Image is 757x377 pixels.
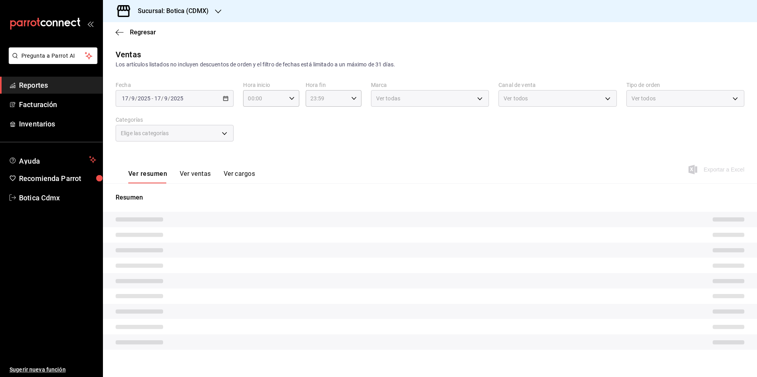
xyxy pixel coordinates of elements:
button: Pregunta a Parrot AI [9,47,97,64]
button: open_drawer_menu [87,21,93,27]
label: Fecha [116,82,234,88]
label: Hora inicio [243,82,299,88]
input: -- [131,95,135,102]
h3: Sucursal: Botica (CDMX) [131,6,209,16]
button: Ver ventas [180,170,211,183]
span: Recomienda Parrot [19,173,96,184]
input: -- [164,95,168,102]
span: / [161,95,164,102]
span: Ver todas [376,94,400,102]
span: / [135,95,137,102]
span: / [129,95,131,102]
span: Inventarios [19,119,96,129]
span: Ayuda [19,155,86,164]
label: Tipo de orden [626,82,744,88]
span: Reportes [19,80,96,90]
div: navigation tabs [128,170,255,183]
span: Sugerir nueva función [10,366,96,374]
div: Ventas [116,49,141,60]
input: ---- [170,95,184,102]
span: Botica Cdmx [19,192,96,203]
input: ---- [137,95,151,102]
span: Elige las categorías [121,129,169,137]
p: Resumen [116,193,744,202]
input: -- [122,95,129,102]
button: Regresar [116,28,156,36]
label: Categorías [116,117,234,123]
span: - [152,95,153,102]
span: Facturación [19,99,96,110]
a: Pregunta a Parrot AI [6,57,97,66]
input: -- [154,95,161,102]
span: Pregunta a Parrot AI [21,52,85,60]
span: Ver todos [504,94,528,102]
label: Hora fin [306,82,361,88]
span: Regresar [130,28,156,36]
label: Canal de venta [498,82,616,88]
button: Ver cargos [224,170,255,183]
span: Ver todos [631,94,656,102]
label: Marca [371,82,489,88]
span: / [168,95,170,102]
button: Ver resumen [128,170,167,183]
div: Los artículos listados no incluyen descuentos de orden y el filtro de fechas está limitado a un m... [116,60,744,69]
